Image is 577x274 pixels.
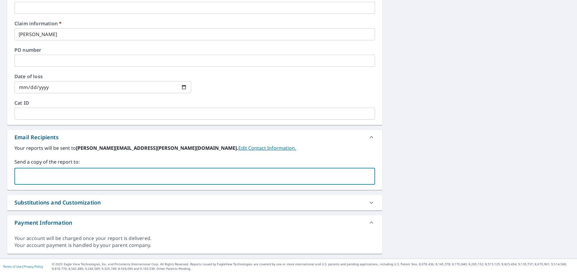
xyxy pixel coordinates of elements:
[14,199,101,207] div: Substitutions and Customization
[14,235,375,242] div: Your account will be charged once your report is delivered.
[7,130,382,144] div: Email Recipients
[14,48,375,52] label: PO number
[7,215,382,230] div: Payment Information
[14,242,375,249] div: Your account payment is handled by your parent company.
[3,264,22,269] a: Terms of Use
[14,144,375,152] label: Your reports will be sent to
[14,74,191,79] label: Date of loss
[14,100,375,105] label: Cat ID
[238,145,296,151] a: EditContactInfo
[23,264,43,269] a: Privacy Policy
[3,265,43,268] p: |
[14,219,72,227] div: Payment Information
[14,21,375,26] label: Claim information
[52,262,574,271] p: © 2025 Eagle View Technologies, Inc. and Pictometry International Corp. All Rights Reserved. Repo...
[14,133,59,141] div: Email Recipients
[14,158,375,165] label: Send a copy of the report to:
[76,145,238,151] b: [PERSON_NAME][EMAIL_ADDRESS][PERSON_NAME][DOMAIN_NAME].
[7,195,382,210] div: Substitutions and Customization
